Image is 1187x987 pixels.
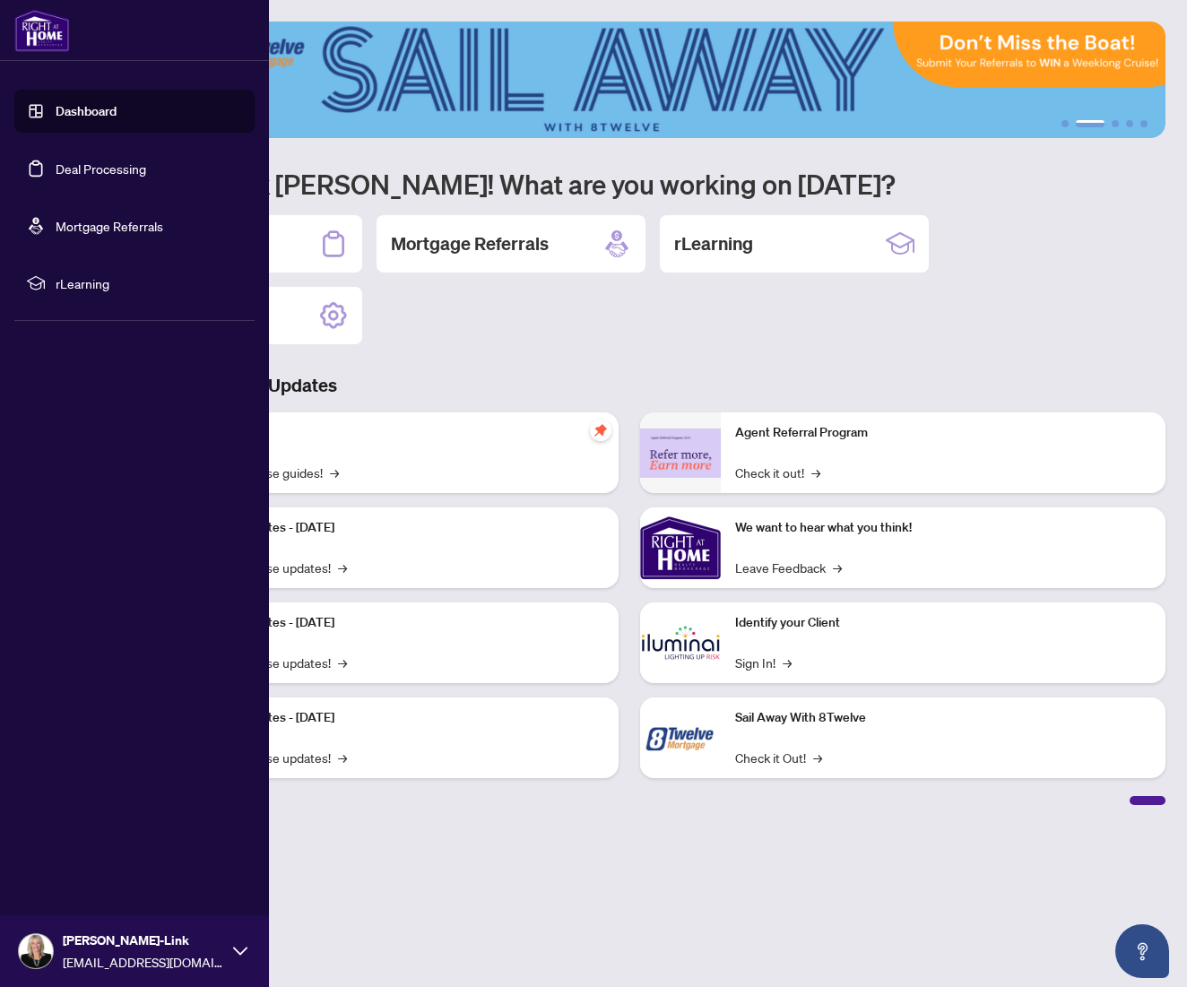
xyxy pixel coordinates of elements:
[735,708,1151,728] p: Sail Away With 8Twelve
[56,218,163,234] a: Mortgage Referrals
[640,697,721,778] img: Sail Away With 8Twelve
[56,160,146,177] a: Deal Processing
[338,653,347,672] span: →
[338,558,347,577] span: →
[640,507,721,588] img: We want to hear what you think!
[813,748,822,767] span: →
[56,103,117,119] a: Dashboard
[56,273,242,293] span: rLearning
[640,602,721,683] img: Identify your Client
[735,423,1151,443] p: Agent Referral Program
[590,420,611,441] span: pushpin
[338,748,347,767] span: →
[330,463,339,482] span: →
[735,613,1151,633] p: Identify your Client
[1112,120,1119,127] button: 3
[640,429,721,478] img: Agent Referral Program
[783,653,792,672] span: →
[1115,924,1169,978] button: Open asap
[188,423,604,443] p: Self-Help
[188,708,604,728] p: Platform Updates - [DATE]
[93,373,1165,398] h3: Brokerage & Industry Updates
[188,518,604,538] p: Platform Updates - [DATE]
[735,748,822,767] a: Check it Out!→
[833,558,842,577] span: →
[1140,120,1148,127] button: 5
[93,167,1165,201] h1: Welcome back [PERSON_NAME]! What are you working on [DATE]?
[735,653,792,672] a: Sign In!→
[735,518,1151,538] p: We want to hear what you think!
[93,22,1165,138] img: Slide 1
[1076,120,1105,127] button: 2
[1126,120,1133,127] button: 4
[63,952,224,972] span: [EMAIL_ADDRESS][DOMAIN_NAME]
[19,934,53,968] img: Profile Icon
[14,9,70,52] img: logo
[735,463,820,482] a: Check it out!→
[63,931,224,950] span: [PERSON_NAME]-Link
[188,613,604,633] p: Platform Updates - [DATE]
[674,231,753,256] h2: rLearning
[811,463,820,482] span: →
[735,558,842,577] a: Leave Feedback→
[391,231,549,256] h2: Mortgage Referrals
[1061,120,1069,127] button: 1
